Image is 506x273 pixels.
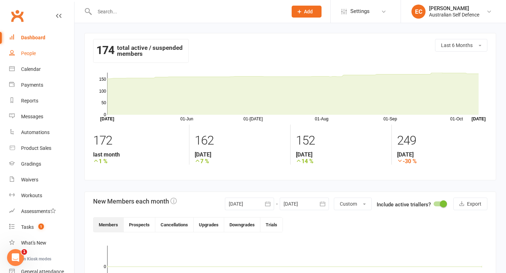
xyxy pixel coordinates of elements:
[224,218,260,232] button: Downgrades
[93,158,184,165] strong: 1 %
[7,249,24,266] iframe: Intercom live chat
[124,218,155,232] button: Prospects
[93,198,177,205] h3: New Members each month
[21,82,43,88] div: Payments
[9,30,74,46] a: Dashboard
[93,151,184,158] strong: last month
[9,140,74,156] a: Product Sales
[9,188,74,204] a: Workouts
[9,77,74,93] a: Payments
[38,224,44,229] span: 1
[21,240,46,246] div: What's New
[21,249,27,255] span: 1
[435,39,487,52] button: Last 6 Months
[21,66,41,72] div: Calendar
[21,114,43,119] div: Messages
[340,201,357,207] span: Custom
[9,61,74,77] a: Calendar
[9,93,74,109] a: Reports
[260,218,283,232] button: Trials
[296,151,386,158] strong: [DATE]
[397,151,487,158] strong: [DATE]
[9,156,74,172] a: Gradings
[96,45,114,55] strong: 174
[21,35,45,40] div: Dashboard
[441,42,473,48] span: Last 6 Months
[8,7,26,25] a: Clubworx
[21,177,38,182] div: Waivers
[93,39,189,63] div: total active / suspended members
[9,46,74,61] a: People
[397,130,487,151] div: 249
[9,125,74,140] a: Automations
[21,208,56,214] div: Assessments
[334,198,372,210] button: Custom
[9,172,74,188] a: Waivers
[195,151,285,158] strong: [DATE]
[21,161,41,167] div: Gradings
[21,145,51,151] div: Product Sales
[377,200,431,209] label: Include active triallers?
[429,12,479,18] div: Australian Self Defence
[296,158,386,165] strong: 14 %
[21,193,42,198] div: Workouts
[9,204,74,219] a: Assessments
[93,218,124,232] button: Members
[296,130,386,151] div: 152
[350,4,370,19] span: Settings
[21,224,34,230] div: Tasks
[9,109,74,125] a: Messages
[453,198,487,210] button: Export
[21,51,36,56] div: People
[195,158,285,165] strong: 7 %
[194,218,224,232] button: Upgrades
[292,6,322,18] button: Add
[92,7,283,16] input: Search...
[21,98,38,104] div: Reports
[9,235,74,251] a: What's New
[93,130,184,151] div: 172
[21,129,50,135] div: Automations
[155,218,194,232] button: Cancellations
[397,158,487,165] strong: -30 %
[429,5,479,12] div: [PERSON_NAME]
[411,5,426,19] div: EC
[9,219,74,235] a: Tasks 1
[195,130,285,151] div: 162
[304,9,313,14] span: Add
